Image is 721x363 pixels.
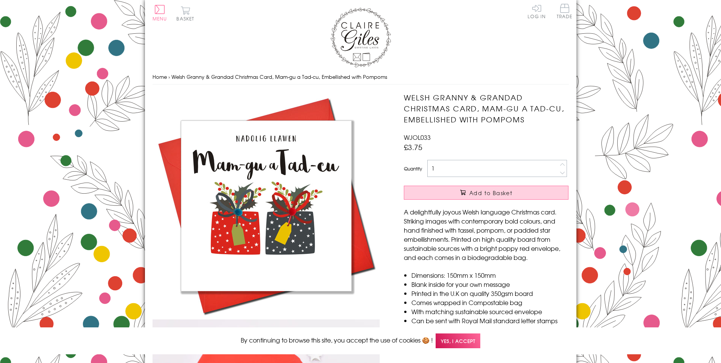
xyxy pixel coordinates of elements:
span: Trade [557,4,573,19]
p: A delightfully joyous Welsh language Christmas card. Striking images with contemporary bold colou... [404,207,568,262]
img: Welsh Granny & Grandad Christmas Card, Mam-gu a Tad-cu, Embellished with Pompoms [153,92,380,319]
a: Trade [557,4,573,20]
button: Add to Basket [404,186,568,200]
label: Quantity [404,165,422,172]
a: Home [153,73,167,80]
li: Blank inside for your own message [411,280,568,289]
li: With matching sustainable sourced envelope [411,307,568,316]
span: Welsh Granny & Grandad Christmas Card, Mam-gu a Tad-cu, Embellished with Pompoms [171,73,387,80]
span: › [168,73,170,80]
li: Can be sent with Royal Mail standard letter stamps [411,316,568,325]
img: Claire Giles Greetings Cards [330,8,391,67]
a: Log In [528,4,546,19]
li: Printed in the U.K on quality 350gsm board [411,289,568,298]
span: £3.75 [404,142,422,152]
span: Add to Basket [469,189,512,197]
span: WJOL033 [404,133,431,142]
li: Comes wrapped in Compostable bag [411,298,568,307]
button: Menu [153,5,167,21]
nav: breadcrumbs [153,69,569,85]
span: Yes, I accept [436,333,480,348]
li: Dimensions: 150mm x 150mm [411,271,568,280]
span: Menu [153,15,167,22]
h1: Welsh Granny & Grandad Christmas Card, Mam-gu a Tad-cu, Embellished with Pompoms [404,92,568,125]
button: Basket [175,6,196,21]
